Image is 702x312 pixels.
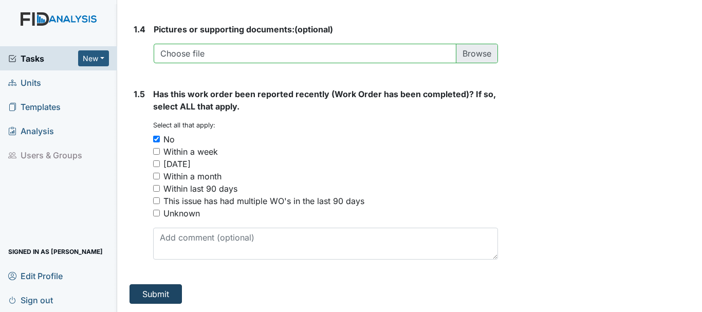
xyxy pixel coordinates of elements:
[153,136,160,142] input: No
[8,244,103,260] span: Signed in as [PERSON_NAME]
[134,23,145,35] label: 1.4
[163,158,191,170] div: [DATE]
[134,88,145,100] label: 1.5
[153,185,160,192] input: Within last 90 days
[153,160,160,167] input: [DATE]
[8,99,61,115] span: Templates
[163,207,200,219] div: Unknown
[163,133,175,145] div: No
[8,75,41,90] span: Units
[153,197,160,204] input: This issue has had multiple WO's in the last 90 days
[153,121,215,129] small: Select all that apply:
[163,145,218,158] div: Within a week
[163,195,364,207] div: This issue has had multiple WO's in the last 90 days
[154,23,498,35] strong: (optional)
[8,52,78,65] a: Tasks
[8,292,53,308] span: Sign out
[163,170,221,182] div: Within a month
[153,89,496,112] span: Has this work order been reported recently (Work Order has been completed)? If so, select ALL tha...
[78,50,109,66] button: New
[153,148,160,155] input: Within a week
[153,173,160,179] input: Within a month
[8,123,54,139] span: Analysis
[8,268,63,284] span: Edit Profile
[154,24,294,34] span: Pictures or supporting documents:
[153,210,160,216] input: Unknown
[130,284,182,304] button: Submit
[163,182,237,195] div: Within last 90 days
